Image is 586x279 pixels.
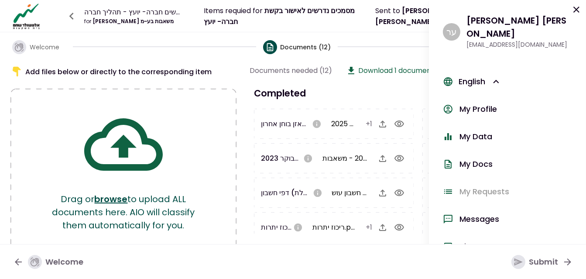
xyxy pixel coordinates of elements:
svg: אנא העלו מאזן מבוקר לשנה 2023 [303,154,313,163]
span: דוחות כספיים 2023 - משאבות זיידאן .pdf [322,153,486,163]
svg: אנא העלו דפי חשבון ל3 חודשים האחרונים לכל החשבונות בנק [313,188,322,198]
div: [PERSON_NAME] משאבות בע~מ [84,17,184,25]
p: Drag or to upload ALL documents here. AIO will classify them automatically for you. [45,193,202,232]
div: My Data [459,131,492,142]
button: Submit [504,251,580,273]
span: +1 [366,222,373,232]
div: My Docs [459,158,493,170]
span: מאזן בוחן מלא 2025.pdf [331,119,405,129]
div: Items requied for [204,5,355,27]
button: Documents (12) [263,33,331,61]
span: +1 [366,119,373,129]
span: Welcome [30,43,59,52]
div: My Profile [459,103,497,115]
svg: במידה ונערכת הנהלת חשבונות כפולה בלבד [312,119,322,129]
div: ע ר [443,23,460,41]
span: ריכוז יתרות [261,222,293,232]
div: Messages [459,213,499,225]
div: Add files below or directly to the corresponding item [10,65,236,78]
button: Welcome [6,251,90,273]
span: [PERSON_NAME] [PERSON_NAME] [375,6,461,27]
span: אוצר החיל העתק חשבון עוש.pdf [332,188,427,198]
img: Logo [10,3,42,30]
span: מסמכים נדרשים לאישור בקשת חברה- יועץ [204,6,355,27]
div: [PERSON_NAME] [PERSON_NAME] [466,14,572,40]
span: מאזן בוחן אחרון (נדרש לקבלת [PERSON_NAME] ירוק) [261,119,428,129]
span: ריכוז יתרות.pdf [312,222,358,232]
button: Download 1 documents & templates [346,65,483,76]
div: [EMAIL_ADDRESS][DOMAIN_NAME] [466,40,572,49]
button: browse [95,193,128,206]
div: My Requests [459,186,509,197]
span: for [84,17,91,25]
span: Documents (12) [281,43,331,52]
div: מסמכים נדרשים חברה- יועץ - תהליך חברה [84,7,184,17]
h3: Completed [250,86,586,100]
span: מאזן מבוקר 2023 (נדרש לקבלת [PERSON_NAME] ירוק) [261,153,436,163]
div: Sent to [375,5,493,27]
button: Welcome [5,33,66,61]
div: English [459,76,502,87]
div: Submit [511,255,558,269]
span: דפי חשבון (נדרש לקבלת [PERSON_NAME] ירוק) [261,188,411,198]
div: Documents needed (12) [250,65,332,76]
svg: אנא העלו ריכוז יתרות עדכני בבנקים, בחברות אשראי חוץ בנקאיות ובחברות כרטיסי אשראי [293,223,303,232]
button: Ok, close [571,4,582,18]
div: Welcome [28,255,83,269]
div: Sign Out [459,241,493,252]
